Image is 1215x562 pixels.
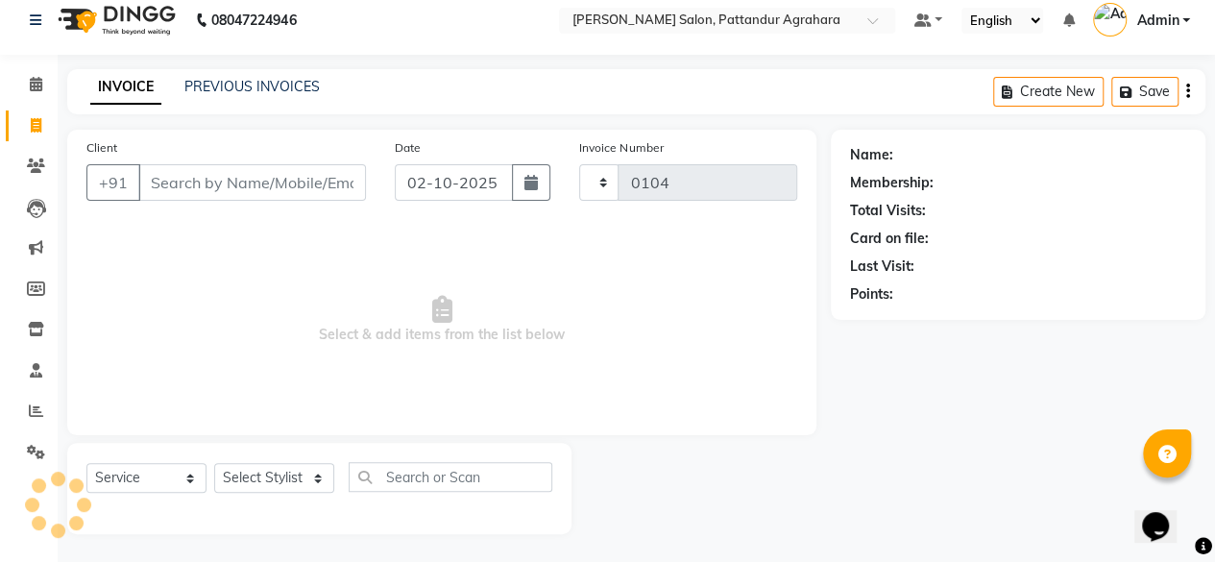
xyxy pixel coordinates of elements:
div: Card on file: [850,229,929,249]
span: Select & add items from the list below [86,224,797,416]
div: Points: [850,284,893,305]
button: Create New [993,77,1104,107]
input: Search by Name/Mobile/Email/Code [138,164,366,201]
div: Total Visits: [850,201,926,221]
a: PREVIOUS INVOICES [184,78,320,95]
div: Membership: [850,173,934,193]
span: Admin [1136,11,1179,31]
label: Date [395,139,421,157]
label: Invoice Number [579,139,663,157]
a: INVOICE [90,70,161,105]
iframe: chat widget [1134,485,1196,543]
button: Save [1111,77,1179,107]
div: Name: [850,145,893,165]
div: Last Visit: [850,257,914,277]
button: +91 [86,164,140,201]
img: Admin [1093,3,1127,37]
input: Search or Scan [349,462,552,492]
label: Client [86,139,117,157]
